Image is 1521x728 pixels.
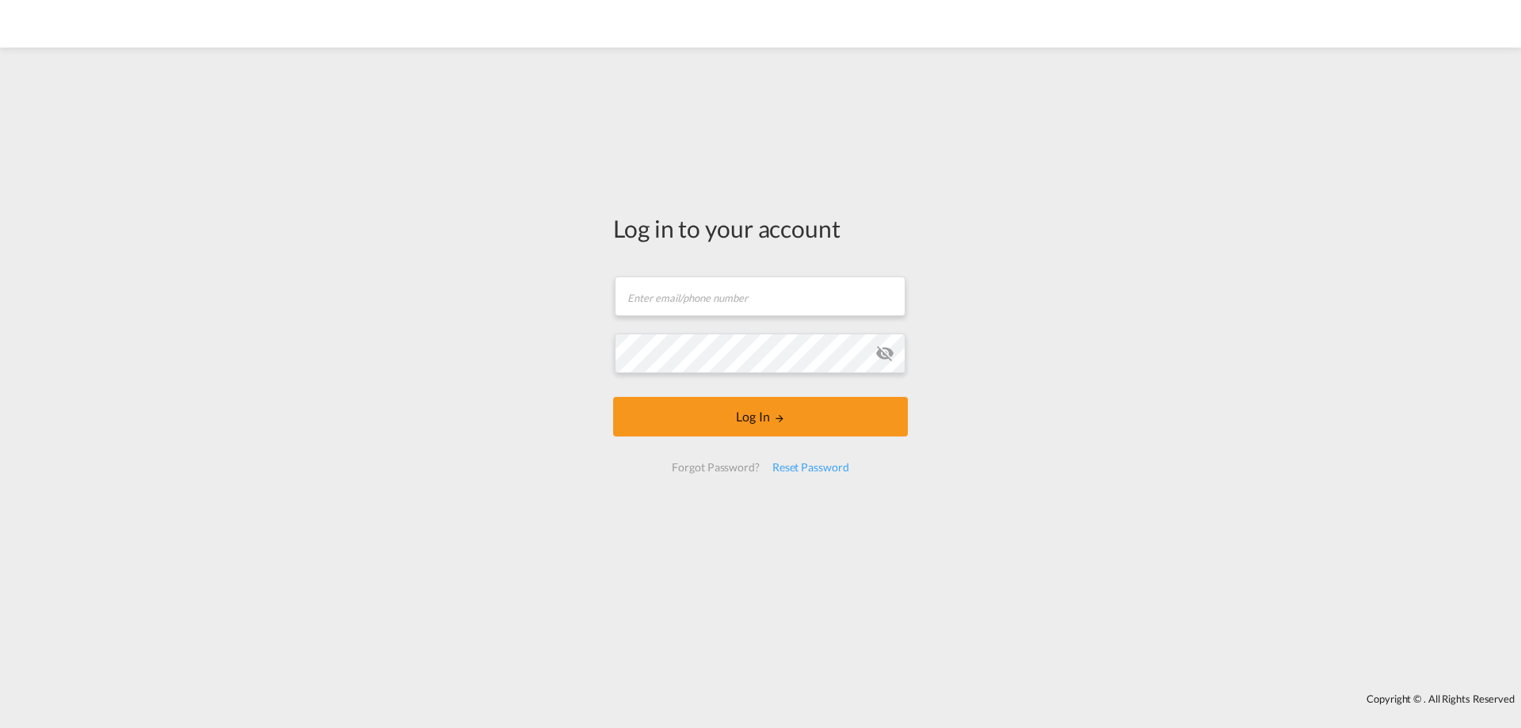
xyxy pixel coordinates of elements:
md-icon: icon-eye-off [875,344,894,363]
div: Log in to your account [613,212,908,245]
input: Enter email/phone number [615,276,905,316]
button: LOGIN [613,397,908,436]
div: Forgot Password? [665,453,765,482]
div: Reset Password [766,453,856,482]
